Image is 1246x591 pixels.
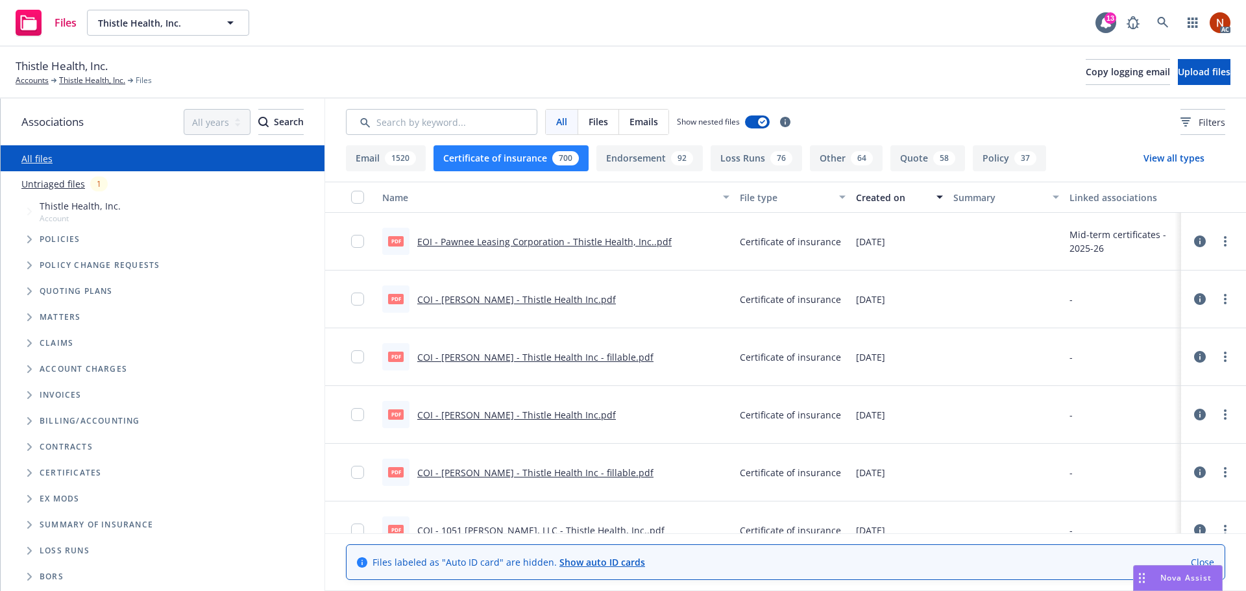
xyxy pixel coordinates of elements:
[16,75,49,86] a: Accounts
[1150,10,1176,36] a: Search
[1217,349,1233,365] a: more
[388,236,404,246] span: pdf
[1134,566,1150,590] div: Drag to move
[1217,234,1233,249] a: more
[1069,191,1176,204] div: Linked associations
[559,556,645,568] a: Show auto ID cards
[351,235,364,248] input: Toggle Row Selected
[1217,464,1233,480] a: more
[735,182,851,213] button: File type
[40,339,73,347] span: Claims
[40,469,101,477] span: Certificates
[417,466,654,479] a: COI - [PERSON_NAME] - Thistle Health Inc - fillable.pdf
[1217,407,1233,422] a: more
[373,555,645,569] span: Files labeled as "Auto ID card" are hidden.
[1178,59,1230,85] button: Upload files
[388,294,404,304] span: pdf
[40,547,90,555] span: Loss Runs
[40,495,79,503] span: Ex Mods
[258,109,304,135] button: SearchSearch
[856,408,885,422] span: [DATE]
[16,58,108,75] span: Thistle Health, Inc.
[346,145,426,171] button: Email
[740,293,841,306] span: Certificate of insurance
[40,235,80,243] span: Policies
[856,293,885,306] span: [DATE]
[40,365,127,373] span: Account charges
[552,151,579,165] div: 700
[21,152,53,165] a: All files
[351,293,364,306] input: Toggle Row Selected
[1120,10,1146,36] a: Report a Bug
[1069,466,1073,479] div: -
[388,409,404,419] span: pdf
[1086,59,1170,85] button: Copy logging email
[21,114,84,130] span: Associations
[40,443,93,451] span: Contracts
[1069,524,1073,537] div: -
[973,145,1046,171] button: Policy
[740,191,832,204] div: File type
[953,191,1045,204] div: Summary
[136,75,152,86] span: Files
[40,573,64,581] span: BORs
[417,524,665,537] a: COI - 1051 [PERSON_NAME], LLC - Thistle Health, Inc..pdf
[1180,10,1206,36] a: Switch app
[351,524,364,537] input: Toggle Row Selected
[1123,145,1225,171] button: View all types
[1217,291,1233,307] a: more
[40,313,80,321] span: Matters
[856,466,885,479] span: [DATE]
[417,293,616,306] a: COI - [PERSON_NAME] - Thistle Health Inc.pdf
[671,151,693,165] div: 92
[1,197,324,408] div: Tree Example
[351,350,364,363] input: Toggle Row Selected
[346,109,537,135] input: Search by keyword...
[1064,182,1181,213] button: Linked associations
[856,191,929,204] div: Created on
[1133,565,1223,591] button: Nova Assist
[856,524,885,537] span: [DATE]
[677,116,740,127] span: Show nested files
[890,145,965,171] button: Quote
[417,409,616,421] a: COI - [PERSON_NAME] - Thistle Health Inc.pdf
[258,110,304,134] div: Search
[1069,408,1073,422] div: -
[1210,12,1230,33] img: photo
[1180,115,1225,129] span: Filters
[856,235,885,248] span: [DATE]
[55,18,77,28] span: Files
[770,151,792,165] div: 76
[59,75,125,86] a: Thistle Health, Inc.
[351,466,364,479] input: Toggle Row Selected
[740,350,841,364] span: Certificate of insurance
[1069,293,1073,306] div: -
[388,352,404,361] span: pdf
[434,145,589,171] button: Certificate of insurance
[1160,572,1212,583] span: Nova Assist
[1178,66,1230,78] span: Upload files
[90,176,108,191] div: 1
[87,10,249,36] button: Thistle Health, Inc.
[40,261,160,269] span: Policy change requests
[1180,109,1225,135] button: Filters
[711,145,802,171] button: Loss Runs
[385,151,416,165] div: 1520
[851,151,873,165] div: 64
[1,408,324,590] div: Folder Tree Example
[740,408,841,422] span: Certificate of insurance
[1191,555,1214,569] a: Close
[1069,350,1073,364] div: -
[810,145,883,171] button: Other
[21,177,85,191] a: Untriaged files
[351,408,364,421] input: Toggle Row Selected
[417,351,654,363] a: COI - [PERSON_NAME] - Thistle Health Inc - fillable.pdf
[40,213,121,224] span: Account
[629,115,658,128] span: Emails
[1014,151,1036,165] div: 37
[1105,12,1116,24] div: 13
[377,182,735,213] button: Name
[388,467,404,477] span: pdf
[382,191,715,204] div: Name
[589,115,608,128] span: Files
